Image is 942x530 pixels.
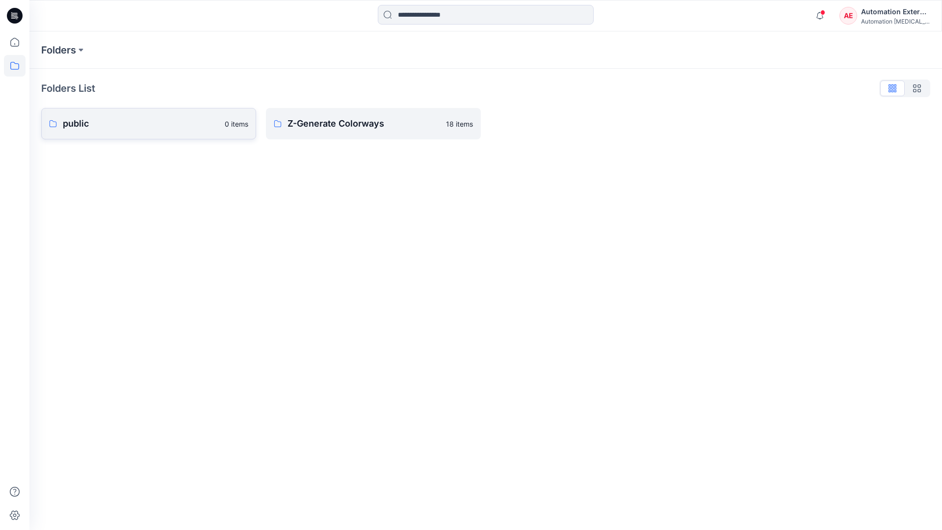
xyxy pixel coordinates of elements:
[41,108,256,139] a: public0 items
[266,108,481,139] a: Z-Generate Colorways18 items
[839,7,857,25] div: AE
[41,43,76,57] a: Folders
[288,117,440,131] p: Z-Generate Colorways
[861,6,930,18] div: Automation External
[41,81,95,96] p: Folders List
[446,119,473,129] p: 18 items
[861,18,930,25] div: Automation [MEDICAL_DATA]...
[63,117,219,131] p: public
[225,119,248,129] p: 0 items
